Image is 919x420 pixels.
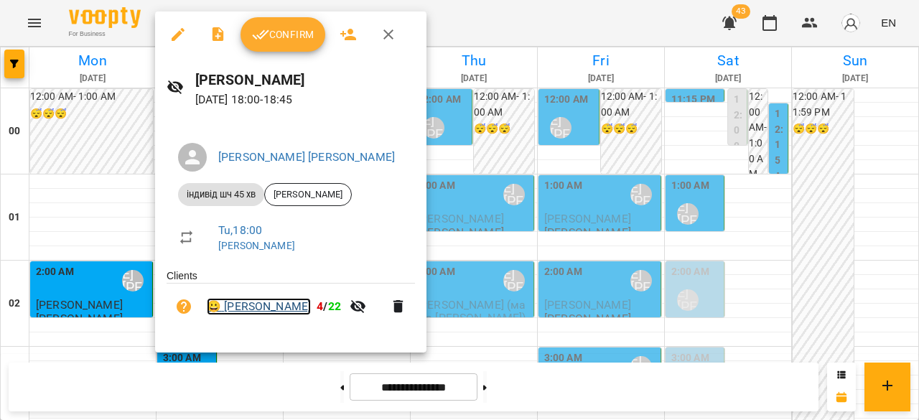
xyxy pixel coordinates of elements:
[207,298,311,315] a: 😀 [PERSON_NAME]
[265,188,351,201] span: [PERSON_NAME]
[218,150,395,164] a: [PERSON_NAME] [PERSON_NAME]
[241,17,325,52] button: Confirm
[195,69,416,91] h6: [PERSON_NAME]
[252,26,314,43] span: Confirm
[328,299,341,313] span: 22
[178,188,264,201] span: індивід шч 45 хв
[218,240,295,251] a: [PERSON_NAME]
[264,183,352,206] div: [PERSON_NAME]
[167,269,415,335] ul: Clients
[195,91,416,108] p: [DATE] 18:00 - 18:45
[218,223,262,237] a: Tu , 18:00
[167,289,201,324] button: Unpaid. Bill the attendance?
[317,299,323,313] span: 4
[317,299,341,313] b: /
